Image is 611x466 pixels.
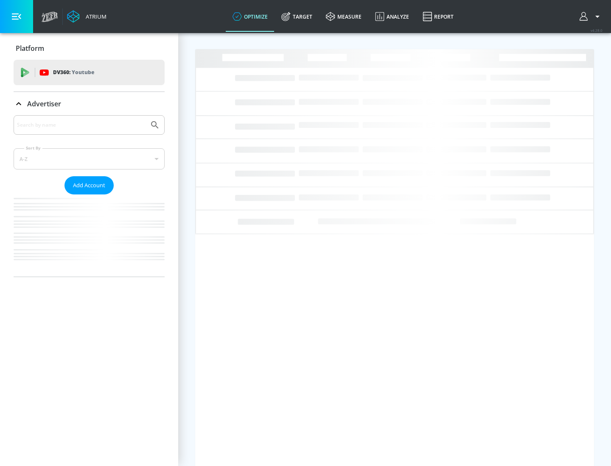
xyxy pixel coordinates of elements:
div: Platform [14,36,165,60]
div: DV360: Youtube [14,60,165,85]
a: Atrium [67,10,107,23]
div: A-Z [14,148,165,169]
a: optimize [226,1,275,32]
div: Advertiser [14,115,165,277]
p: Youtube [72,68,94,77]
div: Advertiser [14,92,165,116]
span: v 4.28.0 [591,28,603,33]
a: Target [275,1,319,32]
p: Advertiser [27,99,61,108]
p: DV360: [53,68,94,77]
a: Report [416,1,460,32]
a: measure [319,1,368,32]
div: Atrium [82,13,107,20]
nav: list of Advertiser [14,194,165,277]
input: Search by name [17,119,146,130]
p: Platform [16,44,44,53]
button: Add Account [64,176,114,194]
label: Sort By [24,145,42,151]
a: Analyze [368,1,416,32]
span: Add Account [73,180,105,190]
